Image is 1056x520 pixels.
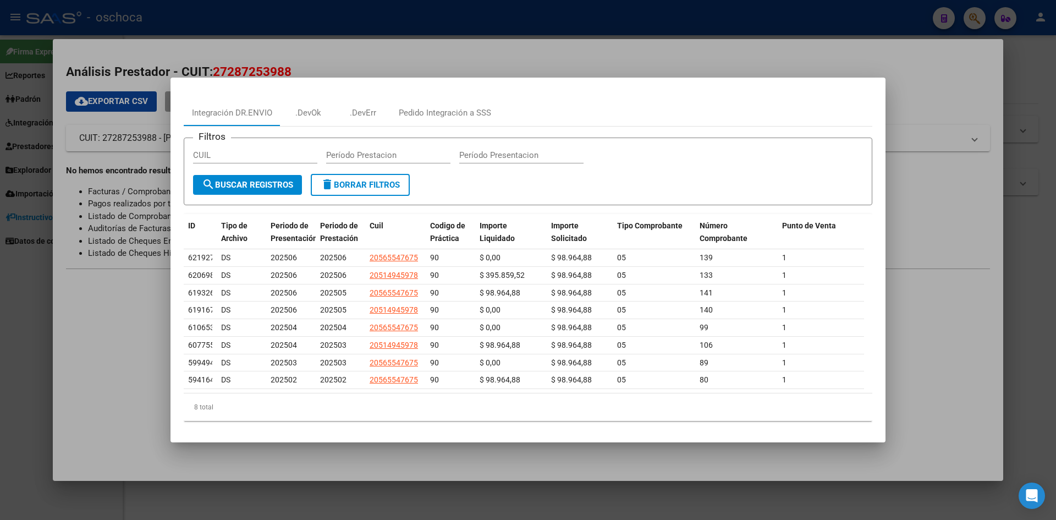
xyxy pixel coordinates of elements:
[320,271,346,280] span: 202506
[370,341,418,349] span: 20514945978
[700,323,708,332] span: 99
[617,375,626,384] span: 05
[782,305,787,314] span: 1
[430,253,439,262] span: 90
[320,341,346,349] span: 202503
[480,358,501,367] span: $ 0,00
[430,305,439,314] span: 90
[217,214,266,262] datatable-header-cell: Tipo de Archivo
[399,107,491,119] div: Pedido Integración a SSS
[202,178,215,191] mat-icon: search
[271,323,297,332] span: 202504
[700,358,708,367] span: 89
[617,341,626,349] span: 05
[430,341,439,349] span: 90
[370,375,418,384] span: 20565547675
[271,253,297,262] span: 202506
[782,323,787,332] span: 1
[617,253,626,262] span: 05
[480,375,520,384] span: $ 98.964,88
[782,271,787,280] span: 1
[271,288,297,297] span: 202506
[221,375,230,384] span: DS
[782,375,787,384] span: 1
[221,305,230,314] span: DS
[551,341,592,349] span: $ 98.964,88
[551,375,592,384] span: $ 98.964,88
[188,271,215,280] span: 620698
[370,305,418,314] span: 20514945978
[860,214,943,262] datatable-header-cell: Número Envío ARCA
[365,214,426,262] datatable-header-cell: Cuil
[551,253,592,262] span: $ 98.964,88
[480,323,501,332] span: $ 0,00
[370,288,418,297] span: 20565547675
[480,221,515,243] span: Importe Liquidado
[221,323,230,332] span: DS
[221,358,230,367] span: DS
[700,253,713,262] span: 139
[271,341,297,349] span: 202504
[480,271,525,280] span: $ 395.859,52
[430,271,439,280] span: 90
[188,253,215,262] span: 621927
[188,341,215,349] span: 607755
[221,288,230,297] span: DS
[188,358,215,367] span: 599494
[271,358,297,367] span: 202503
[617,305,626,314] span: 05
[617,323,626,332] span: 05
[184,214,217,262] datatable-header-cell: ID
[188,288,215,297] span: 619326
[271,221,317,243] span: Periodo de Presentación
[480,341,520,349] span: $ 98.964,88
[370,271,418,280] span: 20514945978
[700,375,708,384] span: 80
[321,178,334,191] mat-icon: delete
[782,221,836,230] span: Punto de Venta
[221,221,248,243] span: Tipo de Archivo
[320,288,346,297] span: 202505
[221,341,230,349] span: DS
[695,214,778,262] datatable-header-cell: Número Comprobante
[193,175,302,195] button: Buscar Registros
[370,323,418,332] span: 20565547675
[350,107,376,119] div: .DevErr
[430,358,439,367] span: 90
[782,288,787,297] span: 1
[782,341,787,349] span: 1
[193,129,231,144] h3: Filtros
[320,305,346,314] span: 202505
[480,305,501,314] span: $ 0,00
[430,323,439,332] span: 90
[613,214,695,262] datatable-header-cell: Tipo Comprobante
[617,358,626,367] span: 05
[480,288,520,297] span: $ 98.964,88
[221,253,230,262] span: DS
[430,288,439,297] span: 90
[551,305,592,314] span: $ 98.964,88
[370,221,383,230] span: Cuil
[782,253,787,262] span: 1
[188,305,215,314] span: 619167
[321,180,400,190] span: Borrar Filtros
[184,393,872,421] div: 8 total
[202,180,293,190] span: Buscar Registros
[188,375,215,384] span: 594164
[271,375,297,384] span: 202502
[370,358,418,367] span: 20565547675
[320,253,346,262] span: 202506
[617,221,683,230] span: Tipo Comprobante
[320,221,358,243] span: Periodo de Prestación
[700,271,713,280] span: 133
[320,323,346,332] span: 202504
[480,253,501,262] span: $ 0,00
[617,271,626,280] span: 05
[551,358,592,367] span: $ 98.964,88
[430,221,465,243] span: Codigo de Práctica
[271,271,297,280] span: 202506
[700,341,713,349] span: 106
[320,358,346,367] span: 202503
[700,221,747,243] span: Número Comprobante
[551,288,592,297] span: $ 98.964,88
